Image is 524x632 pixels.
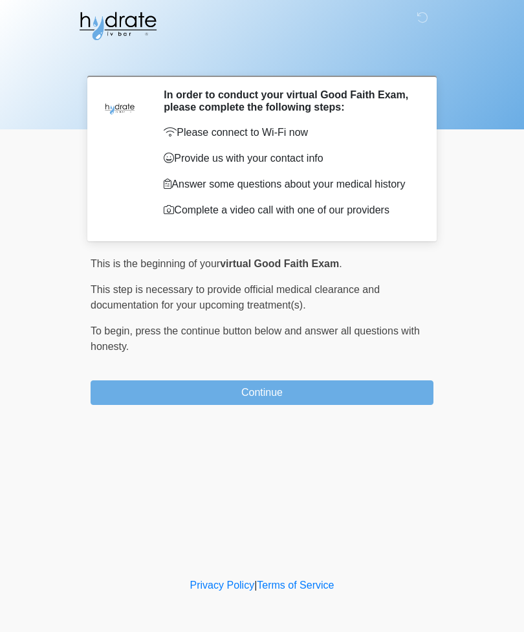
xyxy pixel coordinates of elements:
p: Provide us with your contact info [164,151,414,166]
p: Complete a video call with one of our providers [164,202,414,218]
strong: virtual Good Faith Exam [220,258,339,269]
img: Agent Avatar [100,89,139,127]
h2: In order to conduct your virtual Good Faith Exam, please complete the following steps: [164,89,414,113]
span: This is the beginning of your [91,258,220,269]
span: . [339,258,342,269]
p: Answer some questions about your medical history [164,177,414,192]
span: To begin, [91,325,135,336]
span: press the continue button below and answer all questions with honesty. [91,325,420,352]
a: Privacy Policy [190,580,255,591]
a: Terms of Service [257,580,334,591]
h1: ‎ ‎ ‎ [81,47,443,71]
img: Hydrate IV Bar - Fort Collins Logo [78,10,158,42]
button: Continue [91,380,433,405]
span: This step is necessary to provide official medical clearance and documentation for your upcoming ... [91,284,380,311]
p: Please connect to Wi-Fi now [164,125,414,140]
a: | [254,580,257,591]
